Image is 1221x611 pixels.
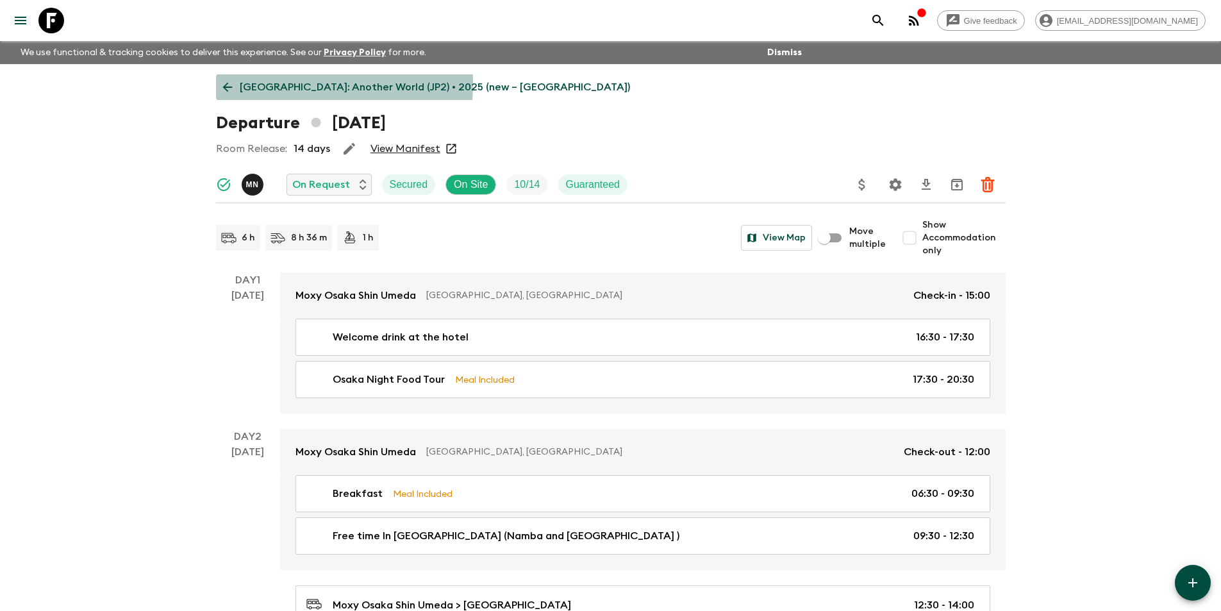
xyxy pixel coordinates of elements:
[295,288,416,303] p: Moxy Osaka Shin Umeda
[913,172,939,197] button: Download CSV
[216,177,231,192] svg: Synced Successfully
[883,172,908,197] button: Settings
[242,178,266,188] span: Maho Nagareda
[382,174,436,195] div: Secured
[957,16,1024,26] span: Give feedback
[292,177,350,192] p: On Request
[937,10,1025,31] a: Give feedback
[975,172,1001,197] button: Delete
[913,372,974,387] p: 17:30 - 20:30
[865,8,891,33] button: search adventures
[514,177,540,192] p: 10 / 14
[913,288,990,303] p: Check-in - 15:00
[295,444,416,460] p: Moxy Osaka Shin Umeda
[333,528,679,544] p: Free time In [GEOGRAPHIC_DATA] (Namba and [GEOGRAPHIC_DATA] )
[324,48,386,57] a: Privacy Policy
[240,80,630,95] p: [GEOGRAPHIC_DATA]: Another World (JP2) • 2025 (new – [GEOGRAPHIC_DATA])
[280,272,1006,319] a: Moxy Osaka Shin Umeda[GEOGRAPHIC_DATA], [GEOGRAPHIC_DATA]Check-in - 15:00
[911,486,974,501] p: 06:30 - 09:30
[333,330,469,345] p: Welcome drink at the hotel
[333,372,445,387] p: Osaka Night Food Tour
[333,486,383,501] p: Breakfast
[913,528,974,544] p: 09:30 - 12:30
[916,330,974,345] p: 16:30 - 17:30
[506,174,547,195] div: Trip Fill
[370,142,440,155] a: View Manifest
[216,74,637,100] a: [GEOGRAPHIC_DATA]: Another World (JP2) • 2025 (new – [GEOGRAPHIC_DATA])
[15,41,431,64] p: We use functional & tracking cookies to deliver this experience. See our for more.
[454,177,488,192] p: On Site
[216,272,280,288] p: Day 1
[741,225,812,251] button: View Map
[295,361,990,398] a: Osaka Night Food TourMeal Included17:30 - 20:30
[566,177,620,192] p: Guaranteed
[393,487,453,501] p: Meal Included
[764,44,805,62] button: Dismiss
[280,429,1006,475] a: Moxy Osaka Shin Umeda[GEOGRAPHIC_DATA], [GEOGRAPHIC_DATA]Check-out - 12:00
[8,8,33,33] button: menu
[455,372,515,387] p: Meal Included
[1050,16,1205,26] span: [EMAIL_ADDRESS][DOMAIN_NAME]
[922,219,1006,257] span: Show Accommodation only
[1035,10,1206,31] div: [EMAIL_ADDRESS][DOMAIN_NAME]
[216,141,287,156] p: Room Release:
[246,180,259,190] p: M N
[849,172,875,197] button: Update Price, Early Bird Discount and Costs
[216,429,280,444] p: Day 2
[216,110,386,136] h1: Departure [DATE]
[426,446,893,458] p: [GEOGRAPHIC_DATA], [GEOGRAPHIC_DATA]
[295,517,990,555] a: Free time In [GEOGRAPHIC_DATA] (Namba and [GEOGRAPHIC_DATA] )09:30 - 12:30
[390,177,428,192] p: Secured
[944,172,970,197] button: Archive (Completed, Cancelled or Unsynced Departures only)
[231,288,264,414] div: [DATE]
[445,174,496,195] div: On Site
[426,289,903,302] p: [GEOGRAPHIC_DATA], [GEOGRAPHIC_DATA]
[849,225,886,251] span: Move multiple
[295,319,990,356] a: Welcome drink at the hotel16:30 - 17:30
[294,141,330,156] p: 14 days
[363,231,374,244] p: 1 h
[295,475,990,512] a: BreakfastMeal Included06:30 - 09:30
[242,231,255,244] p: 6 h
[291,231,327,244] p: 8 h 36 m
[904,444,990,460] p: Check-out - 12:00
[242,174,266,196] button: MN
